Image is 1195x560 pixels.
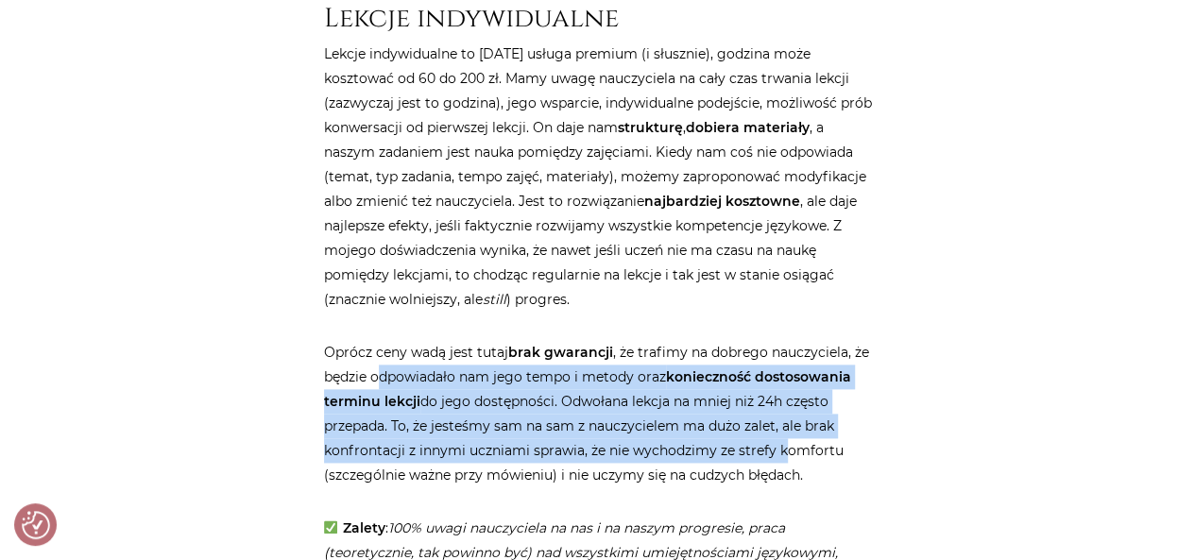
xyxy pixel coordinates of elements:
img: ✅ [324,520,337,534]
strong: gwarancji [544,344,613,361]
em: still [483,291,506,308]
p: Oprócz ceny wadą jest tutaj , że trafimy na dobrego nauczyciela, że będzie odpowiadało nam jego t... [324,340,872,487]
strong: najbardziej kosztowne [644,193,800,210]
button: Preferencje co do zgód [22,511,50,539]
strong: brak [508,344,540,361]
strong: dobiera materiały [686,119,810,136]
strong: Zalety [342,519,384,536]
p: Lekcje indywidualne to [DATE] usługa premium (i słusznie), godzina może kosztować od 60 do 200 zł... [324,42,872,312]
img: Revisit consent button [22,511,50,539]
strong: strukturę [618,119,683,136]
